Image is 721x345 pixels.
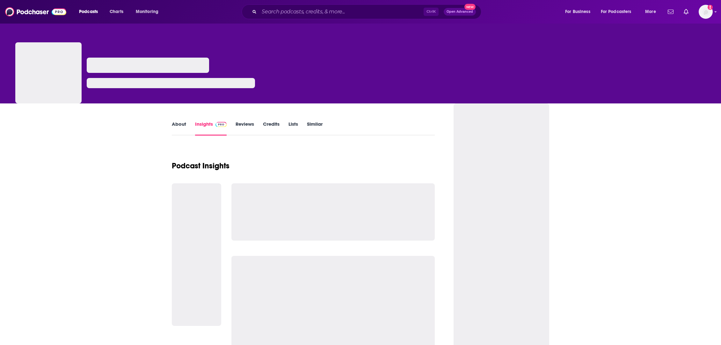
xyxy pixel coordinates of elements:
[172,121,186,136] a: About
[699,5,713,19] button: Show profile menu
[597,7,641,17] button: open menu
[424,8,439,16] span: Ctrl K
[699,5,713,19] span: Logged in as LindaBurns
[110,7,123,16] span: Charts
[565,7,590,16] span: For Business
[79,7,98,16] span: Podcasts
[708,5,713,10] svg: Add a profile image
[131,7,167,17] button: open menu
[641,7,664,17] button: open menu
[75,7,106,17] button: open menu
[665,6,676,17] a: Show notifications dropdown
[172,161,229,171] h1: Podcast Insights
[106,7,127,17] a: Charts
[236,121,254,136] a: Reviews
[136,7,158,16] span: Monitoring
[307,121,323,136] a: Similar
[681,6,691,17] a: Show notifications dropdown
[215,122,227,127] img: Podchaser Pro
[444,8,476,16] button: Open AdvancedNew
[288,121,298,136] a: Lists
[5,6,66,18] img: Podchaser - Follow, Share and Rate Podcasts
[263,121,280,136] a: Credits
[195,121,227,136] a: InsightsPodchaser Pro
[645,7,656,16] span: More
[464,4,476,10] span: New
[601,7,631,16] span: For Podcasters
[447,10,473,13] span: Open Advanced
[259,7,424,17] input: Search podcasts, credits, & more...
[248,4,487,19] div: Search podcasts, credits, & more...
[561,7,598,17] button: open menu
[699,5,713,19] img: User Profile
